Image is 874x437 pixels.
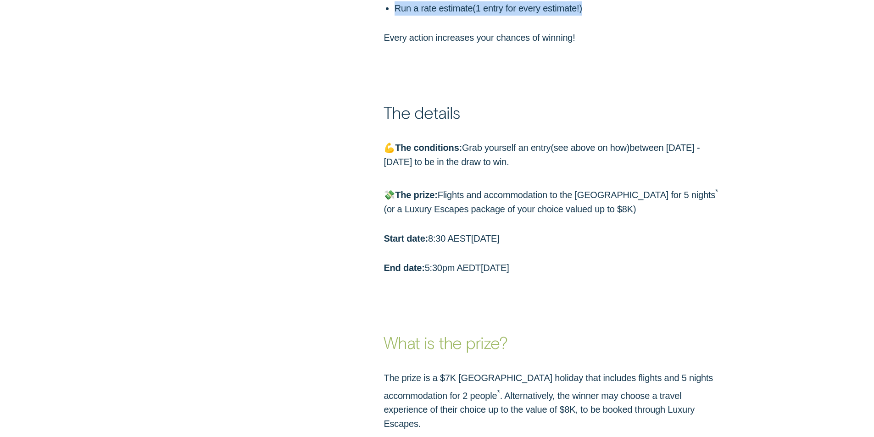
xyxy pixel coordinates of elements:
[384,263,424,273] strong: End date:
[384,371,724,431] p: The prize is a $7K [GEOGRAPHIC_DATA] holiday that includes flights and 5 nights accommodation for...
[384,204,386,214] span: (
[384,141,724,169] p: 💪 Grab yourself an entry see above on how between [DATE] - [DATE] to be in the draw to win.
[384,232,724,246] p: 8:30 AEST[DATE]
[384,332,507,352] strong: What is the prize?
[473,3,475,13] span: (
[395,143,462,153] strong: The conditions:
[633,204,636,214] span: )
[384,31,724,45] p: Every action increases your chances of winning!
[395,1,724,16] p: Run a rate estimate 1 entry for every estimate!
[627,143,629,153] span: )
[384,185,724,216] p: 💸 Flights and accommodation to the [GEOGRAPHIC_DATA] for 5 nights or a Luxury Escapes package of ...
[384,233,428,243] strong: Start date:
[384,261,724,275] p: 5:30pm AEDT[DATE]
[384,102,460,122] strong: The details
[395,190,437,200] strong: The prize:
[551,143,553,153] span: (
[579,3,582,13] span: )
